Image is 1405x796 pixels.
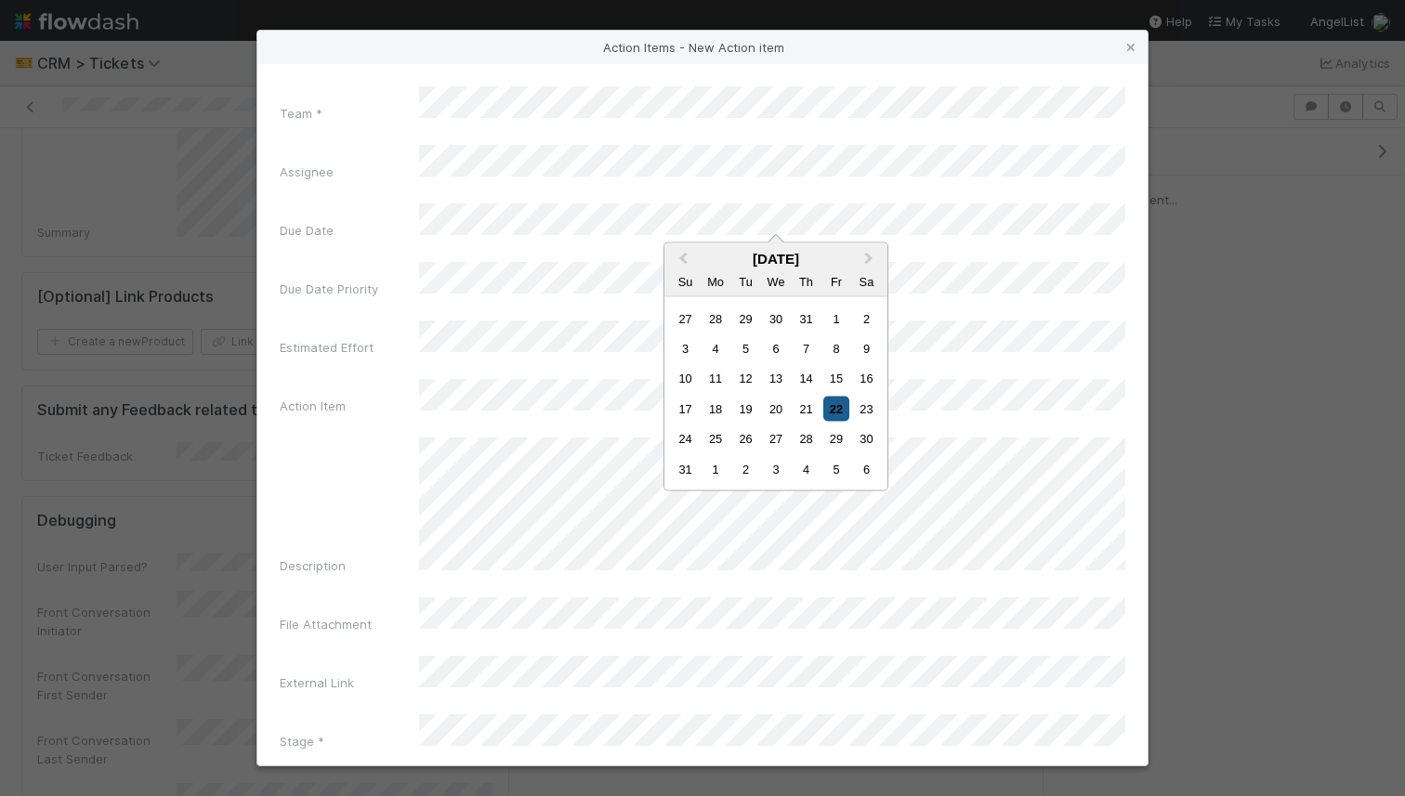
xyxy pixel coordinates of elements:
div: Choose Wednesday, July 30th, 2025 [763,306,788,331]
div: Choose Monday, July 28th, 2025 [703,306,729,331]
div: Saturday [854,268,879,294]
div: Choose Friday, August 15th, 2025 [823,366,848,391]
label: Due Date [280,221,334,240]
div: Choose Saturday, August 30th, 2025 [854,426,879,451]
div: Choose Saturday, August 9th, 2025 [854,336,879,361]
label: Team * [280,104,322,123]
div: Choose Wednesday, August 20th, 2025 [763,396,788,421]
div: Sunday [673,268,698,294]
div: Choose Friday, August 8th, 2025 [823,336,848,361]
div: Choose Sunday, August 17th, 2025 [673,396,698,421]
div: Choose Sunday, August 24th, 2025 [673,426,698,451]
div: Monday [703,268,729,294]
div: Choose Friday, August 1st, 2025 [823,306,848,331]
div: Choose Thursday, July 31st, 2025 [794,306,819,331]
div: Thursday [794,268,819,294]
div: Choose Wednesday, August 13th, 2025 [763,366,788,391]
div: Choose Tuesday, September 2nd, 2025 [733,456,758,481]
div: Choose Wednesday, August 27th, 2025 [763,426,788,451]
div: Choose Tuesday, August 5th, 2025 [733,336,758,361]
div: Choose Sunday, July 27th, 2025 [673,306,698,331]
div: Choose Tuesday, August 19th, 2025 [733,396,758,421]
div: Choose Monday, August 25th, 2025 [703,426,729,451]
div: Month August, 2025 [670,303,881,484]
div: Choose Saturday, September 6th, 2025 [854,456,879,481]
div: Choose Sunday, August 10th, 2025 [673,366,698,391]
div: Choose Thursday, August 7th, 2025 [794,336,819,361]
div: Choose Thursday, August 14th, 2025 [794,366,819,391]
button: Next Month [856,245,886,275]
button: Previous Month [666,245,696,275]
label: Estimated Effort [280,338,374,357]
div: Choose Wednesday, August 6th, 2025 [763,336,788,361]
div: Wednesday [763,268,788,294]
div: Choose Sunday, August 31st, 2025 [673,456,698,481]
label: Assignee [280,163,334,181]
label: Stage * [280,732,324,750]
div: Choose Saturday, August 2nd, 2025 [854,306,879,331]
div: Choose Friday, September 5th, 2025 [823,456,848,481]
label: Description [280,556,346,575]
div: Choose Monday, August 11th, 2025 [703,366,729,391]
div: Choose Date [663,242,888,491]
div: Choose Thursday, August 28th, 2025 [794,426,819,451]
div: Choose Friday, August 29th, 2025 [823,426,848,451]
div: Choose Monday, August 18th, 2025 [703,396,729,421]
div: Friday [823,268,848,294]
div: [DATE] [664,251,887,267]
label: External Link [280,673,354,692]
div: Tuesday [733,268,758,294]
div: Choose Thursday, September 4th, 2025 [794,456,819,481]
div: Choose Saturday, August 16th, 2025 [854,366,879,391]
div: Choose Monday, August 4th, 2025 [703,336,729,361]
div: Choose Thursday, August 21st, 2025 [794,396,819,421]
div: Choose Sunday, August 3rd, 2025 [673,336,698,361]
div: Choose Monday, September 1st, 2025 [703,456,729,481]
label: Action Item [280,397,346,415]
div: Choose Saturday, August 23rd, 2025 [854,396,879,421]
label: File Attachment [280,615,372,633]
div: Choose Friday, August 22nd, 2025 [823,396,848,421]
div: Choose Tuesday, July 29th, 2025 [733,306,758,331]
div: Choose Tuesday, August 26th, 2025 [733,426,758,451]
label: Due Date Priority [280,280,378,298]
div: Action Items - New Action item [257,31,1148,64]
div: Choose Tuesday, August 12th, 2025 [733,366,758,391]
div: Choose Wednesday, September 3rd, 2025 [763,456,788,481]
